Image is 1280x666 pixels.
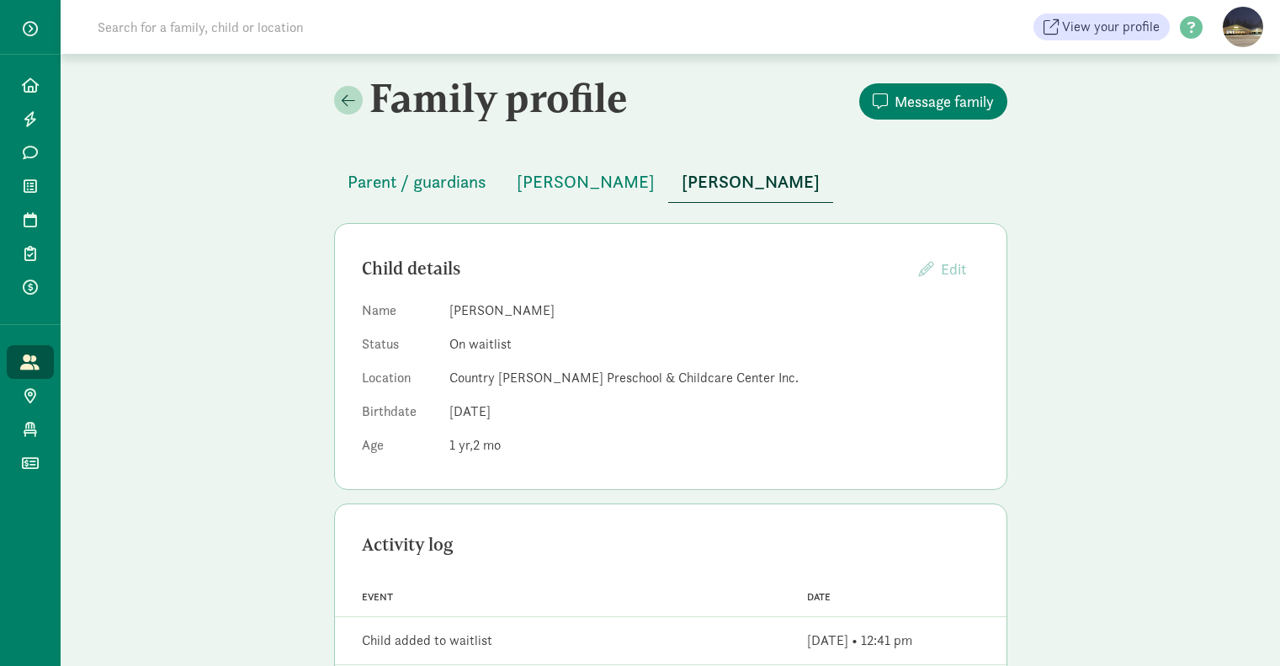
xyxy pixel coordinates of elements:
button: Edit [906,251,980,287]
span: Parent / guardians [348,168,486,195]
dd: On waitlist [449,334,980,354]
dt: Status [362,334,436,361]
span: Edit [941,259,966,279]
span: View your profile [1062,17,1160,37]
a: [PERSON_NAME] [668,173,833,192]
iframe: Chat Widget [1196,585,1280,666]
div: Activity log [362,531,980,558]
div: Child added to waitlist [362,631,492,651]
span: Event [362,591,393,603]
dd: Country [PERSON_NAME] Preschool & Childcare Center Inc. [449,368,980,388]
button: Message family [859,83,1007,120]
dt: Age [362,435,436,462]
span: Message family [895,90,994,113]
span: [PERSON_NAME] [682,168,820,195]
span: [PERSON_NAME] [517,168,655,195]
span: [DATE] [449,402,491,420]
span: Date [807,591,831,603]
span: 2 [473,436,501,454]
div: [DATE] • 12:41 pm [807,631,912,651]
input: Search for a family, child or location [88,10,560,44]
span: 1 [449,436,473,454]
a: View your profile [1033,13,1170,40]
button: Parent / guardians [334,162,500,202]
button: [PERSON_NAME] [503,162,668,202]
div: Child details [362,255,906,282]
dt: Name [362,301,436,328]
a: [PERSON_NAME] [503,173,668,192]
dt: Birthdate [362,402,436,429]
dd: [PERSON_NAME] [449,301,980,321]
a: Parent / guardians [334,173,500,192]
button: [PERSON_NAME] [668,162,833,203]
dt: Location [362,368,436,395]
h2: Family profile [334,74,667,121]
